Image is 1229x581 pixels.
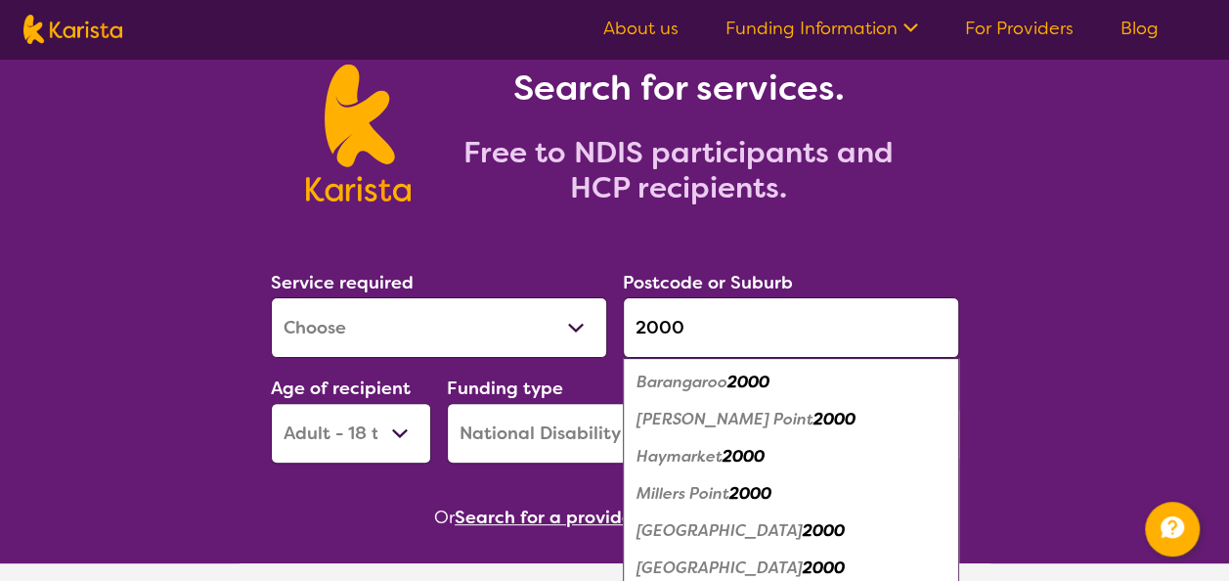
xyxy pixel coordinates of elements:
div: Parliament House 2000 [633,513,949,550]
em: [GEOGRAPHIC_DATA] [636,558,803,578]
a: About us [603,17,679,40]
em: 2000 [803,520,845,541]
label: Age of recipient [271,377,411,400]
span: Or [434,503,455,532]
label: Service required [271,271,414,294]
label: Funding type [447,377,563,400]
h2: Free to NDIS participants and HCP recipients. [434,135,923,205]
em: 2000 [813,409,856,429]
h1: Search for services. [434,65,923,112]
label: Postcode or Suburb [623,271,793,294]
em: 2000 [729,483,771,504]
div: Haymarket 2000 [633,438,949,475]
em: Barangaroo [636,372,727,392]
em: 2000 [727,372,769,392]
em: Millers Point [636,483,729,504]
em: Haymarket [636,446,723,467]
em: 2000 [723,446,765,467]
input: Type [623,297,959,358]
a: For Providers [965,17,1074,40]
img: Karista logo [306,65,411,201]
a: Funding Information [725,17,918,40]
button: Channel Menu [1145,502,1200,557]
img: Karista logo [23,15,122,44]
div: Dawes Point 2000 [633,401,949,438]
em: [GEOGRAPHIC_DATA] [636,520,803,541]
button: Search for a provider to leave a review [455,503,795,532]
em: 2000 [803,558,845,578]
em: [PERSON_NAME] Point [636,409,813,429]
div: Barangaroo 2000 [633,364,949,401]
a: Blog [1120,17,1159,40]
div: Millers Point 2000 [633,475,949,513]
